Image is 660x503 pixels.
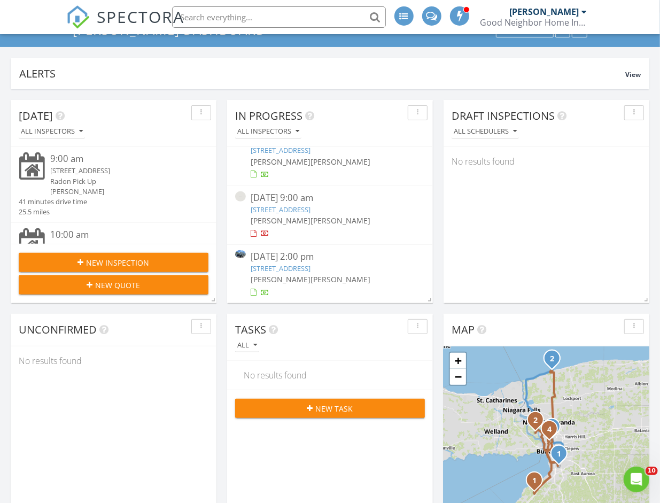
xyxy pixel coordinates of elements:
iframe: Intercom live chat [624,467,649,492]
div: Good Neighbor Home Inspections [480,17,587,28]
div: 1912 Creekside Dr, Grand Island , NY 14072 [535,420,542,426]
span: New Inspection [87,257,150,268]
div: 8015 Versailles Rd , Angola, NY 14006 [534,480,541,486]
a: 10:00 am [STREET_ADDRESS] Radon Drop [PERSON_NAME] 48 minutes drive time 31.3 miles [19,228,208,293]
a: Zoom in [450,353,466,369]
div: 341 Voorhees Ave, City NY 14216 [552,427,558,433]
span: [PERSON_NAME] [311,215,371,226]
div: 10:00 am [50,228,192,242]
button: All Inspectors [235,125,301,139]
i: 2 [550,355,554,363]
div: All schedulers [454,128,517,135]
a: [DATE] 2:00 pm [STREET_ADDRESS] [PERSON_NAME][PERSON_NAME] [235,250,425,298]
span: [PERSON_NAME] [311,157,371,167]
div: 9:00 am [50,152,192,166]
div: [STREET_ADDRESS] [50,166,192,176]
input: Search everything... [172,6,386,28]
span: View [625,70,641,79]
div: [PERSON_NAME] [510,6,579,17]
span: Tasks [235,322,266,337]
button: New Quote [19,275,208,295]
div: All Inspectors [21,128,83,135]
span: Unconfirmed [19,322,97,337]
div: [DATE] 2:00 pm [251,250,409,264]
span: New Quote [96,280,141,291]
button: New Task [235,399,425,418]
div: Radon Pick Up [50,176,192,187]
span: SPECTORA [97,5,185,28]
div: 41 minutes drive time [19,197,87,207]
div: 146 Grant Blvd, Lackawanna, NY 14218 [559,453,565,460]
a: 9:00 am [STREET_ADDRESS] Radon Pick Up [PERSON_NAME] 41 minutes drive time 25.5 miles [19,152,208,217]
span: [PERSON_NAME] [251,215,311,226]
button: New Inspection [19,253,208,272]
img: The Best Home Inspection Software - Spectora [66,5,90,29]
div: [DATE] 9:00 am [251,191,409,205]
span: New Task [316,403,353,414]
span: [PERSON_NAME] [251,157,311,167]
span: [PERSON_NAME] [311,274,371,284]
span: 10 [646,467,658,475]
span: Draft Inspections [452,109,555,123]
a: Zoom out [450,369,466,385]
div: No results found [236,361,424,390]
div: No results found [444,147,649,176]
div: 22 Sunset Island Rd, Wilson, NY 14172 [552,358,558,365]
div: 25.5 miles [19,207,87,217]
button: All schedulers [452,125,519,139]
div: 1101 Amherst St , Buffalo, NY 14216 [549,429,556,435]
span: [PERSON_NAME] [251,274,311,284]
i: 1 [532,477,537,485]
div: All [237,342,257,349]
i: 1 [557,451,561,458]
button: All [235,338,259,353]
a: [STREET_ADDRESS] [251,205,311,214]
span: [DATE] [19,109,53,123]
img: streetview [235,191,246,202]
div: [PERSON_NAME] [50,187,192,197]
a: [DATE] 2:00 pm [STREET_ADDRESS] [PERSON_NAME][PERSON_NAME] [235,132,425,180]
button: All Inspectors [19,125,85,139]
a: [STREET_ADDRESS] [251,264,311,273]
span: In Progress [235,109,302,123]
i: 4 [547,426,552,434]
div: [STREET_ADDRESS] [50,242,192,252]
img: 9330587%2Fcover_photos%2FF2kJQZPdt2iJx3PcbJyg%2Fsmall.jpg [235,250,246,258]
div: All Inspectors [237,128,299,135]
span: Map [452,322,475,337]
a: SPECTORA [66,14,185,37]
i: 2 [533,417,538,424]
div: No results found [11,346,216,375]
div: Alerts [19,66,625,81]
a: [STREET_ADDRESS] [251,145,311,155]
a: [DATE] 9:00 am [STREET_ADDRESS] [PERSON_NAME][PERSON_NAME] [235,191,425,239]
